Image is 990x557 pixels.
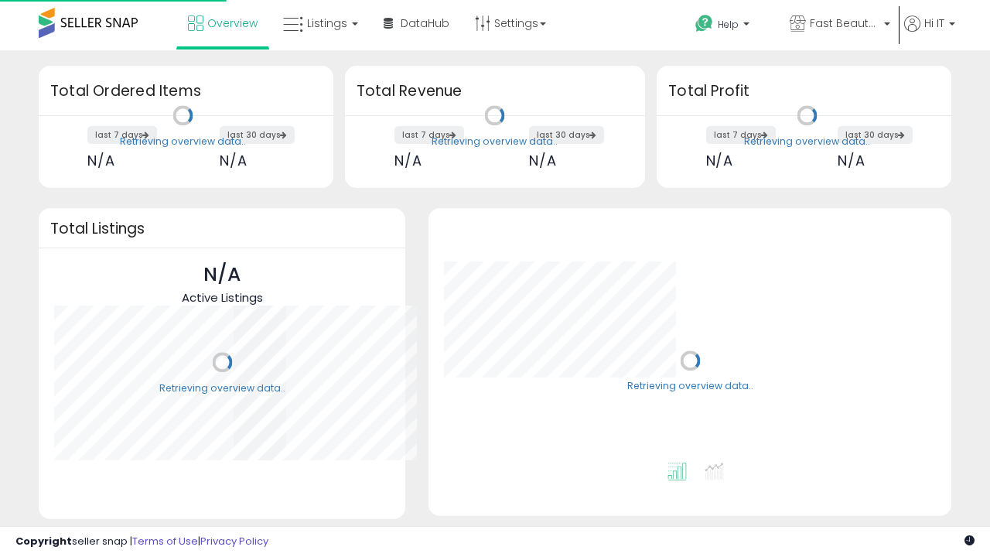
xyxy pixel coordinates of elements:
[15,535,268,549] div: seller snap | |
[810,15,879,31] span: Fast Beauty ([GEOGRAPHIC_DATA])
[15,534,72,548] strong: Copyright
[200,534,268,548] a: Privacy Policy
[695,14,714,33] i: Get Help
[401,15,449,31] span: DataHub
[120,135,246,149] div: Retrieving overview data..
[432,135,558,149] div: Retrieving overview data..
[207,15,258,31] span: Overview
[627,380,753,394] div: Retrieving overview data..
[159,381,285,395] div: Retrieving overview data..
[683,2,776,50] a: Help
[744,135,870,149] div: Retrieving overview data..
[307,15,347,31] span: Listings
[718,18,739,31] span: Help
[132,534,198,548] a: Terms of Use
[924,15,944,31] span: Hi IT
[904,15,955,50] a: Hi IT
